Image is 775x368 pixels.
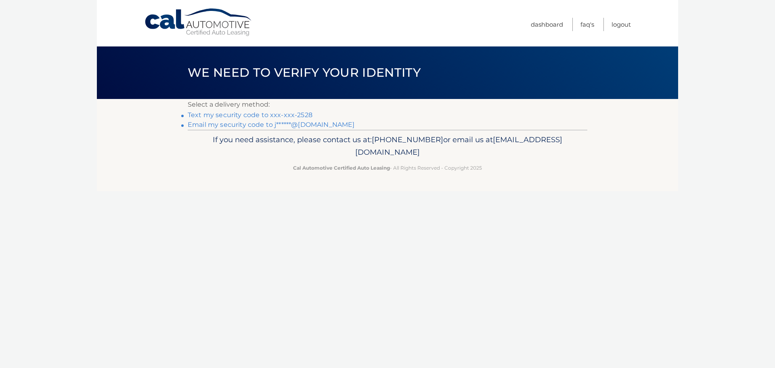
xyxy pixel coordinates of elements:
a: FAQ's [580,18,594,31]
a: Logout [612,18,631,31]
a: Cal Automotive [144,8,253,37]
span: [PHONE_NUMBER] [372,135,443,144]
strong: Cal Automotive Certified Auto Leasing [293,165,390,171]
a: Text my security code to xxx-xxx-2528 [188,111,312,119]
span: We need to verify your identity [188,65,421,80]
a: Dashboard [531,18,563,31]
a: Email my security code to j******@[DOMAIN_NAME] [188,121,355,128]
p: - All Rights Reserved - Copyright 2025 [193,164,582,172]
p: If you need assistance, please contact us at: or email us at [193,133,582,159]
p: Select a delivery method: [188,99,587,110]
